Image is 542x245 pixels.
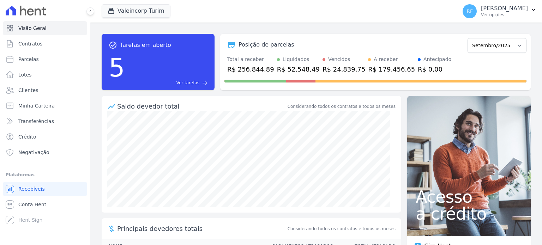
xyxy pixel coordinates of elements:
a: Recebíveis [3,182,87,196]
div: R$ 0,00 [418,65,451,74]
div: Antecipado [423,56,451,63]
span: Recebíveis [18,185,45,192]
span: Conta Hent [18,201,46,208]
span: task_alt [109,41,117,49]
span: Lotes [18,71,32,78]
span: Minha Carteira [18,102,55,109]
a: Minha Carteira [3,99,87,113]
a: Contratos [3,37,87,51]
span: Considerando todos os contratos e todos os meses [288,226,396,232]
span: east [202,80,207,86]
a: Negativação [3,145,87,159]
a: Crédito [3,130,87,144]
div: R$ 52.548,49 [277,65,320,74]
span: Visão Geral [18,25,47,32]
p: [PERSON_NAME] [481,5,528,12]
button: RF [PERSON_NAME] Ver opções [457,1,542,21]
div: Plataformas [6,171,84,179]
div: Total a receber [227,56,274,63]
span: Ver tarefas [176,80,199,86]
span: a crédito [416,205,522,222]
div: Liquidados [283,56,309,63]
div: R$ 24.839,75 [323,65,365,74]
a: Conta Hent [3,197,87,212]
span: Negativação [18,149,49,156]
p: Ver opções [481,12,528,18]
span: Clientes [18,87,38,94]
span: Transferências [18,118,54,125]
span: Contratos [18,40,42,47]
div: 5 [109,49,125,86]
div: A receber [374,56,398,63]
a: Transferências [3,114,87,128]
a: Ver tarefas east [128,80,207,86]
span: Principais devedores totais [117,224,286,233]
span: Crédito [18,133,36,140]
a: Parcelas [3,52,87,66]
button: Valeincorp Turim [102,4,170,18]
div: Vencidos [328,56,350,63]
span: RF [466,9,473,14]
div: R$ 179.456,65 [368,65,415,74]
span: Parcelas [18,56,39,63]
a: Clientes [3,83,87,97]
div: Posição de parcelas [239,41,294,49]
div: Saldo devedor total [117,102,286,111]
span: Acesso [416,188,522,205]
span: Tarefas em aberto [120,41,171,49]
div: Considerando todos os contratos e todos os meses [288,103,396,110]
a: Visão Geral [3,21,87,35]
a: Lotes [3,68,87,82]
div: R$ 256.844,89 [227,65,274,74]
